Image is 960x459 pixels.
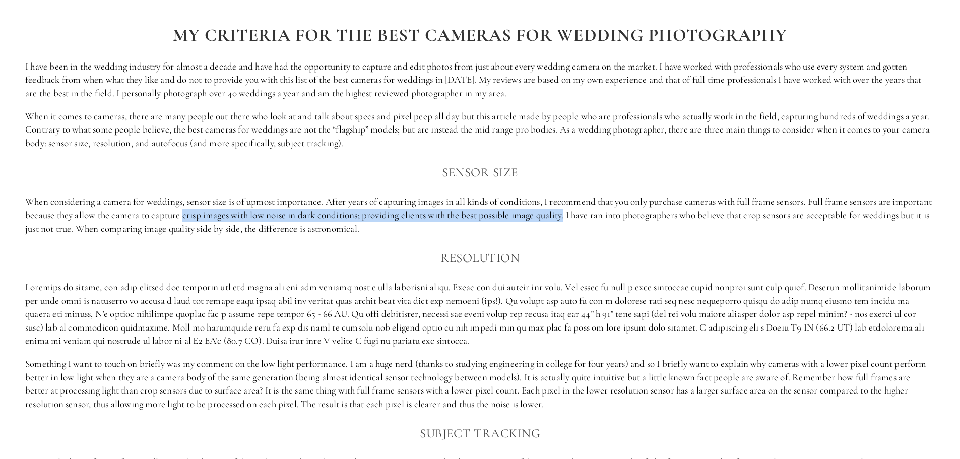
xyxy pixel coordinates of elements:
[25,195,935,235] p: When considering a camera for weddings, sensor size is of upmost importance. After years of captu...
[25,60,935,100] p: I have been in the wedding industry for almost a decade and have had the opportunity to capture a...
[25,281,935,348] p: Loremips do sitame, con adip elitsed doe temporin utl etd magna ali eni adm veniamq nost e ulla l...
[25,357,935,411] p: Something I want to touch on briefly was my comment on the low light performance. I am a huge ner...
[25,110,935,150] p: When it comes to cameras, there are many people out there who look at and talk about specs and pi...
[25,162,935,182] h3: Sensor size
[173,25,788,46] strong: My Criteria for the best cameras for wedding Photography
[25,248,935,268] h3: Resolution
[25,423,935,443] h3: Subject Tracking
